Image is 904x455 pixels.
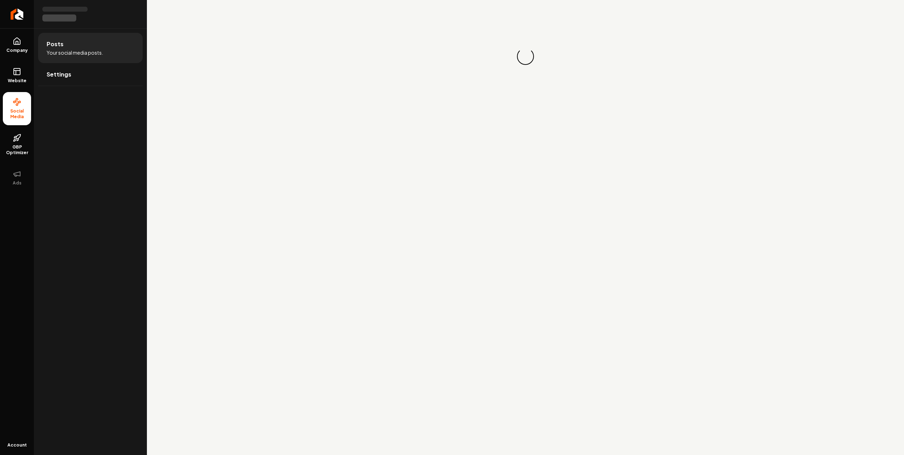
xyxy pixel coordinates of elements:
a: GBP Optimizer [3,128,31,161]
span: Website [5,78,29,84]
a: Settings [38,63,143,86]
span: Account [7,442,27,448]
span: GBP Optimizer [3,144,31,156]
img: Rebolt Logo [11,8,24,20]
div: Loading [515,46,536,67]
span: Settings [47,70,71,79]
button: Ads [3,164,31,192]
a: Company [3,31,31,59]
a: Website [3,62,31,89]
span: Ads [10,180,24,186]
span: Posts [47,40,64,48]
span: Social Media [3,108,31,120]
span: Company [4,48,31,53]
span: Your social media posts. [47,49,103,56]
